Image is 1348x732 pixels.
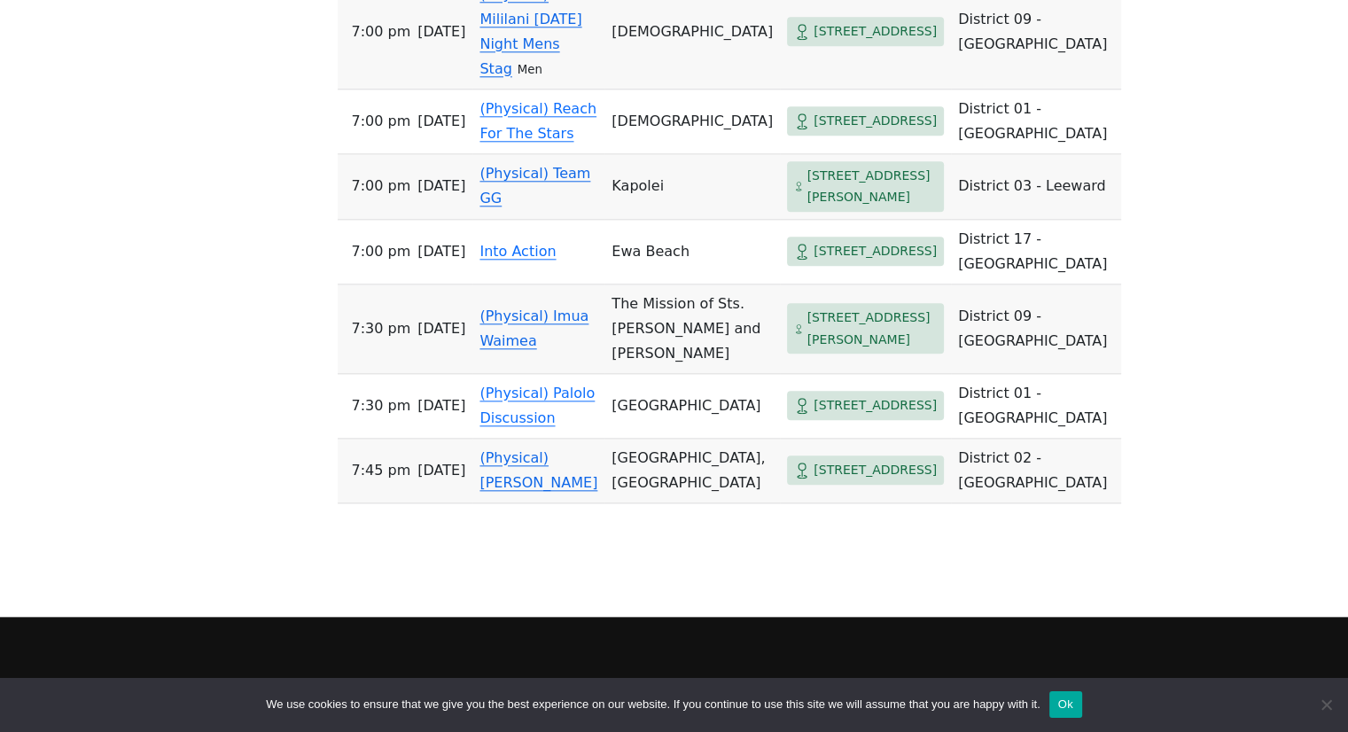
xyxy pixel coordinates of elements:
span: [STREET_ADDRESS] [814,394,937,417]
td: [GEOGRAPHIC_DATA] [604,374,780,439]
span: No [1317,696,1335,713]
span: [STREET_ADDRESS] [814,20,937,43]
span: [DATE] [417,393,465,418]
td: Ewa Beach [604,220,780,284]
a: (Physical) Imua Waimea [479,308,588,349]
span: 7:30 PM [352,393,411,418]
td: [GEOGRAPHIC_DATA], [GEOGRAPHIC_DATA] [604,439,780,503]
span: [STREET_ADDRESS] [814,110,937,132]
span: 7:00 PM [352,19,411,44]
span: [STREET_ADDRESS] [814,459,937,481]
span: [STREET_ADDRESS] [814,240,937,262]
span: [DATE] [417,316,465,341]
span: 7:00 PM [352,239,411,264]
span: We use cookies to ensure that we give you the best experience on our website. If you continue to ... [266,696,1040,713]
td: The Mission of Sts. [PERSON_NAME] and [PERSON_NAME] [604,284,780,374]
span: [DATE] [417,109,465,134]
span: [DATE] [417,458,465,483]
span: [STREET_ADDRESS][PERSON_NAME] [807,165,938,208]
a: Into Action [479,243,556,260]
td: District 02 - [GEOGRAPHIC_DATA] [951,439,1121,503]
a: (Physical) Palolo Discussion [479,385,595,426]
span: 7:30 PM [352,316,411,341]
span: 7:00 PM [352,174,411,199]
a: (Physical) Reach For The Stars [479,100,596,142]
td: District 01 - [GEOGRAPHIC_DATA] [951,374,1121,439]
a: (Physical) Team GG [479,165,590,206]
small: Men [518,63,542,76]
button: Ok [1049,691,1082,718]
td: District 03 - Leeward [951,154,1121,220]
span: [STREET_ADDRESS][PERSON_NAME] [807,307,938,350]
a: (Physical) [PERSON_NAME] [479,449,597,491]
span: [DATE] [417,19,465,44]
td: Kapolei [604,154,780,220]
span: [DATE] [417,239,465,264]
td: [DEMOGRAPHIC_DATA] [604,90,780,154]
span: [DATE] [417,174,465,199]
td: District 09 - [GEOGRAPHIC_DATA] [951,284,1121,374]
td: District 01 - [GEOGRAPHIC_DATA] [951,90,1121,154]
span: 7:00 PM [352,109,411,134]
span: 7:45 PM [352,458,411,483]
td: District 17 - [GEOGRAPHIC_DATA] [951,220,1121,284]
